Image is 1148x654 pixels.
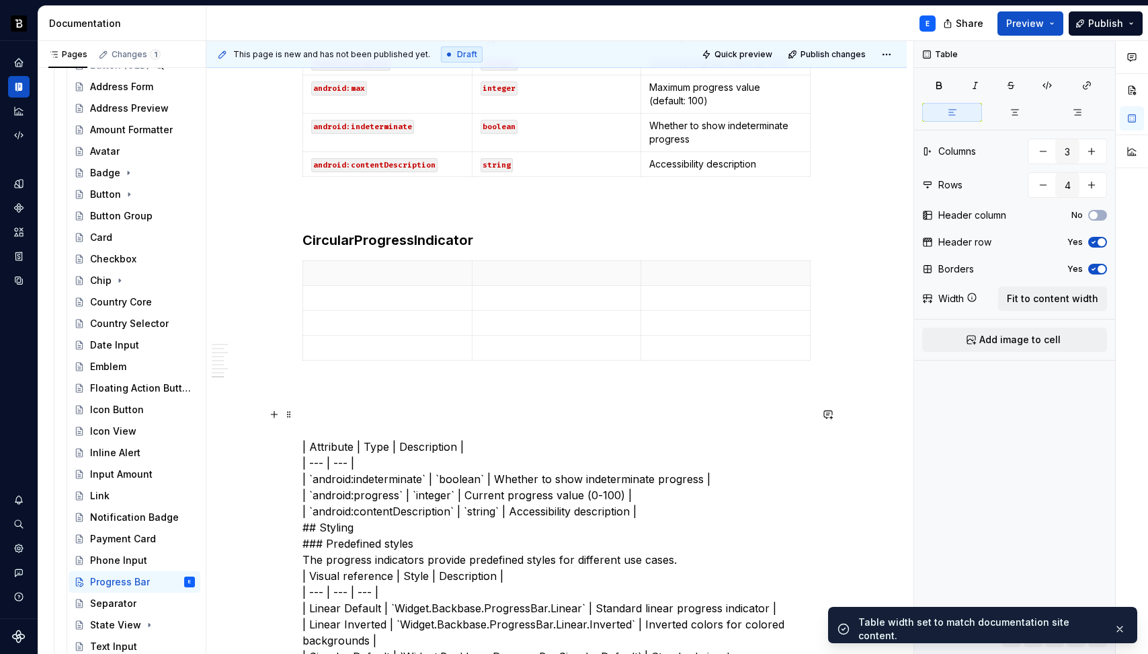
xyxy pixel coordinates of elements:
div: Badge [90,166,120,180]
label: Yes [1067,264,1083,275]
code: integer [481,81,518,96]
div: Settings [8,538,30,559]
code: android:max [311,81,367,96]
a: Code automation [8,124,30,146]
p: Maximum progress value (default: 100) [649,81,802,108]
div: Table width set to match documentation site content. [858,616,1103,643]
button: Quick preview [698,45,778,64]
a: Chip [69,270,200,291]
div: Button [90,188,121,201]
button: Contact support [8,562,30,583]
label: Yes [1067,237,1083,248]
span: Add image to cell [979,333,1061,347]
a: Progress BarE [69,571,200,593]
div: Search ⌘K [8,513,30,535]
a: Floating Action Button [69,377,200,399]
h3: CircularProgressIndicator [302,231,811,250]
button: Add image to cell [922,328,1107,352]
div: Card [90,231,112,244]
a: Phone Input [69,550,200,571]
div: Payment Card [90,532,156,546]
div: Address Form [90,80,153,94]
a: Data sources [8,270,30,291]
div: Date Input [90,338,139,352]
code: android:indeterminate [311,120,414,134]
div: Chip [90,274,112,287]
a: Button [69,184,200,205]
span: Quick preview [714,49,772,60]
a: Country Selector [69,313,200,334]
div: Floating Action Button [90,381,192,395]
div: Button Group [90,209,153,223]
div: Text Input [90,640,137,653]
div: Country Selector [90,317,169,330]
a: Home [8,52,30,73]
div: E [188,575,191,589]
div: Storybook stories [8,246,30,267]
div: Header row [938,235,991,249]
div: Icon Button [90,403,144,416]
div: Changes [112,49,161,60]
a: Inline Alert [69,442,200,464]
a: Icon Button [69,399,200,421]
img: ef5c8306-425d-487c-96cf-06dd46f3a532.png [11,15,27,32]
span: 1 [150,49,161,60]
a: Payment Card [69,528,200,550]
div: E [926,18,930,29]
a: Country Core [69,291,200,313]
span: Fit to content width [1007,292,1098,305]
span: Draft [457,49,477,60]
span: Preview [1006,17,1044,30]
a: Button Group [69,205,200,227]
div: Link [90,489,110,503]
a: Checkbox [69,248,200,270]
a: Analytics [8,100,30,122]
div: Country Core [90,295,152,309]
div: Progress Bar [90,575,150,589]
div: Header column [938,209,1006,222]
svg: Supernova Logo [12,630,26,643]
a: Design tokens [8,173,30,194]
a: Separator [69,593,200,614]
div: Emblem [90,360,126,373]
button: Publish [1069,11,1143,36]
div: Borders [938,262,974,276]
button: Notifications [8,489,30,511]
div: Pages [48,49,87,60]
a: Emblem [69,356,200,377]
span: Share [956,17,983,30]
a: Address Preview [69,98,200,119]
a: Date Input [69,334,200,356]
span: This page is new and has not been published yet. [233,49,430,60]
div: Documentation [49,17,200,30]
div: Input Amount [90,468,153,481]
div: Assets [8,221,30,243]
div: Checkbox [90,252,136,266]
a: Avatar [69,141,200,162]
a: Documentation [8,76,30,98]
a: Address Form [69,76,200,98]
code: boolean [481,120,518,134]
button: Fit to content width [998,287,1107,311]
div: Rows [938,178,962,192]
a: Badge [69,162,200,184]
div: Notification Badge [90,511,179,524]
div: Icon View [90,425,136,438]
div: Columns [938,145,976,158]
p: Accessibility description [649,157,802,171]
label: No [1071,210,1083,221]
a: Notification Badge [69,507,200,528]
a: Components [8,197,30,219]
div: Avatar [90,145,120,158]
a: Icon View [69,421,200,442]
p: Whether to show indeterminate progress [649,119,802,146]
